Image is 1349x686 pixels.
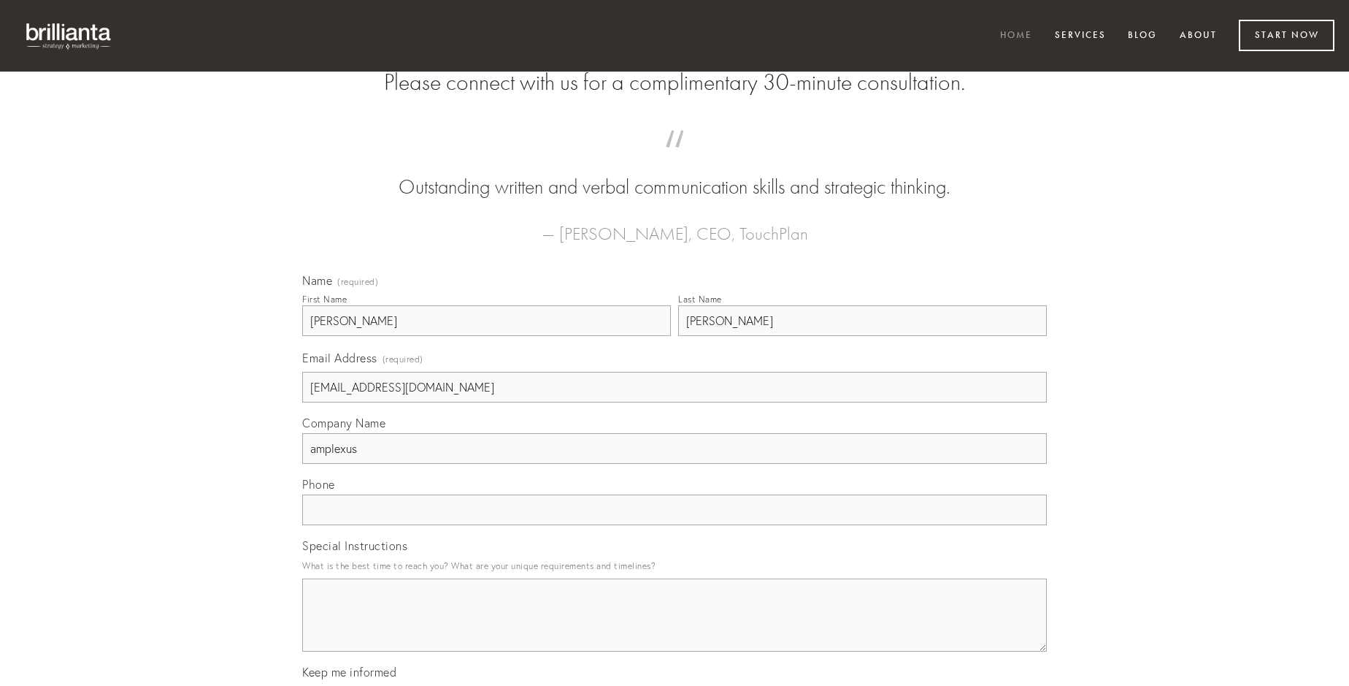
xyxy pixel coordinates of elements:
[302,556,1047,576] p: What is the best time to reach you? What are your unique requirements and timelines?
[302,351,377,365] span: Email Address
[678,294,722,305] div: Last Name
[15,15,124,57] img: brillianta - research, strategy, marketing
[383,349,423,369] span: (required)
[1118,24,1167,48] a: Blog
[302,273,332,288] span: Name
[326,202,1023,248] figcaption: — [PERSON_NAME], CEO, TouchPlan
[302,538,407,553] span: Special Instructions
[302,665,396,679] span: Keep me informed
[302,477,335,492] span: Phone
[302,69,1047,96] h2: Please connect with us for a complimentary 30-minute consultation.
[1239,20,1334,51] a: Start Now
[991,24,1042,48] a: Home
[1170,24,1226,48] a: About
[1045,24,1115,48] a: Services
[326,145,1023,202] blockquote: Outstanding written and verbal communication skills and strategic thinking.
[302,416,385,430] span: Company Name
[302,294,347,305] div: First Name
[326,145,1023,173] span: “
[337,278,378,286] span: (required)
